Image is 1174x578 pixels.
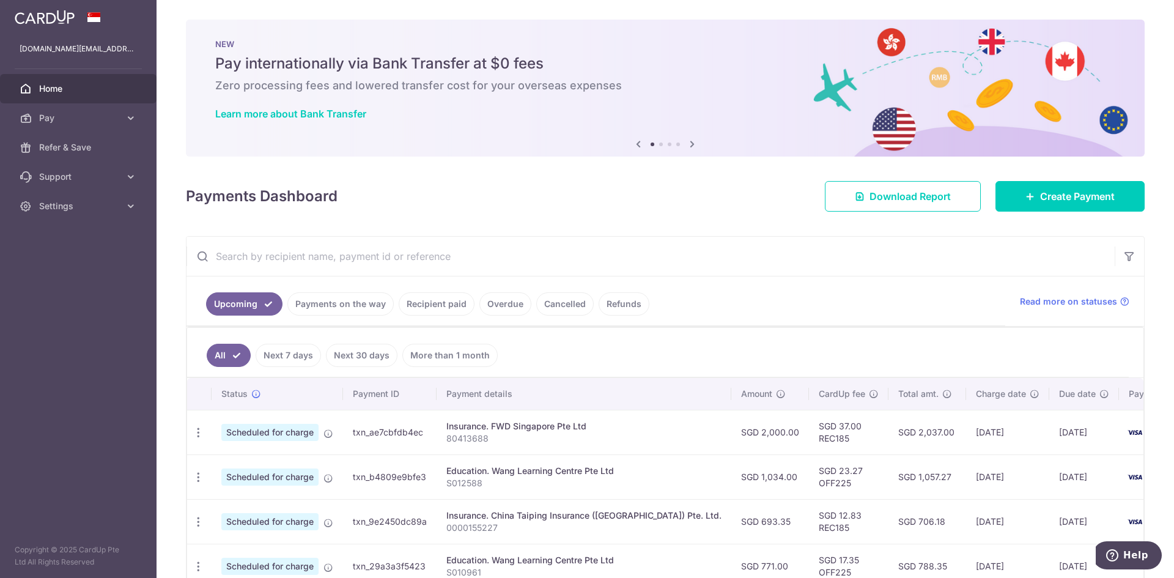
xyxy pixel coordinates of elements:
[221,513,319,530] span: Scheduled for charge
[39,200,120,212] span: Settings
[1049,410,1119,454] td: [DATE]
[995,181,1145,212] a: Create Payment
[343,499,437,544] td: txn_9e2450dc89a
[1040,189,1115,204] span: Create Payment
[221,558,319,575] span: Scheduled for charge
[731,499,809,544] td: SGD 693.35
[39,171,120,183] span: Support
[1123,514,1147,529] img: Bank Card
[446,522,722,534] p: 0000155227
[1123,470,1147,484] img: Bank Card
[186,237,1115,276] input: Search by recipient name, payment id or reference
[186,185,338,207] h4: Payments Dashboard
[15,10,75,24] img: CardUp
[446,477,722,489] p: S012588
[966,499,1049,544] td: [DATE]
[819,388,865,400] span: CardUp fee
[256,344,321,367] a: Next 7 days
[215,39,1115,49] p: NEW
[221,388,248,400] span: Status
[1049,454,1119,499] td: [DATE]
[215,108,366,120] a: Learn more about Bank Transfer
[206,292,282,316] a: Upcoming
[39,83,120,95] span: Home
[446,509,722,522] div: Insurance. China Taiping Insurance ([GEOGRAPHIC_DATA]) Pte. Ltd.
[888,499,966,544] td: SGD 706.18
[326,344,397,367] a: Next 30 days
[966,454,1049,499] td: [DATE]
[446,432,722,445] p: 80413688
[343,378,437,410] th: Payment ID
[343,454,437,499] td: txn_b4809e9bfe3
[399,292,474,316] a: Recipient paid
[186,20,1145,157] img: Bank transfer banner
[825,181,981,212] a: Download Report
[215,78,1115,93] h6: Zero processing fees and lowered transfer cost for your overseas expenses
[741,388,772,400] span: Amount
[39,141,120,154] span: Refer & Save
[809,499,888,544] td: SGD 12.83 REC185
[343,410,437,454] td: txn_ae7cbfdb4ec
[1020,295,1117,308] span: Read more on statuses
[869,189,951,204] span: Download Report
[809,454,888,499] td: SGD 23.27 OFF225
[731,454,809,499] td: SGD 1,034.00
[731,410,809,454] td: SGD 2,000.00
[437,378,731,410] th: Payment details
[402,344,498,367] a: More than 1 month
[1059,388,1096,400] span: Due date
[39,112,120,124] span: Pay
[809,410,888,454] td: SGD 37.00 REC185
[888,454,966,499] td: SGD 1,057.27
[446,420,722,432] div: Insurance. FWD Singapore Pte Ltd
[1049,499,1119,544] td: [DATE]
[1020,295,1129,308] a: Read more on statuses
[446,465,722,477] div: Education. Wang Learning Centre Pte Ltd
[221,469,319,486] span: Scheduled for charge
[898,388,939,400] span: Total amt.
[888,410,966,454] td: SGD 2,037.00
[536,292,594,316] a: Cancelled
[479,292,531,316] a: Overdue
[20,43,137,55] p: [DOMAIN_NAME][EMAIL_ADDRESS][DOMAIN_NAME]
[207,344,251,367] a: All
[446,554,722,566] div: Education. Wang Learning Centre Pte Ltd
[215,54,1115,73] h5: Pay internationally via Bank Transfer at $0 fees
[287,292,394,316] a: Payments on the way
[976,388,1026,400] span: Charge date
[599,292,649,316] a: Refunds
[966,410,1049,454] td: [DATE]
[1096,541,1162,572] iframe: Opens a widget where you can find more information
[1123,425,1147,440] img: Bank Card
[221,424,319,441] span: Scheduled for charge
